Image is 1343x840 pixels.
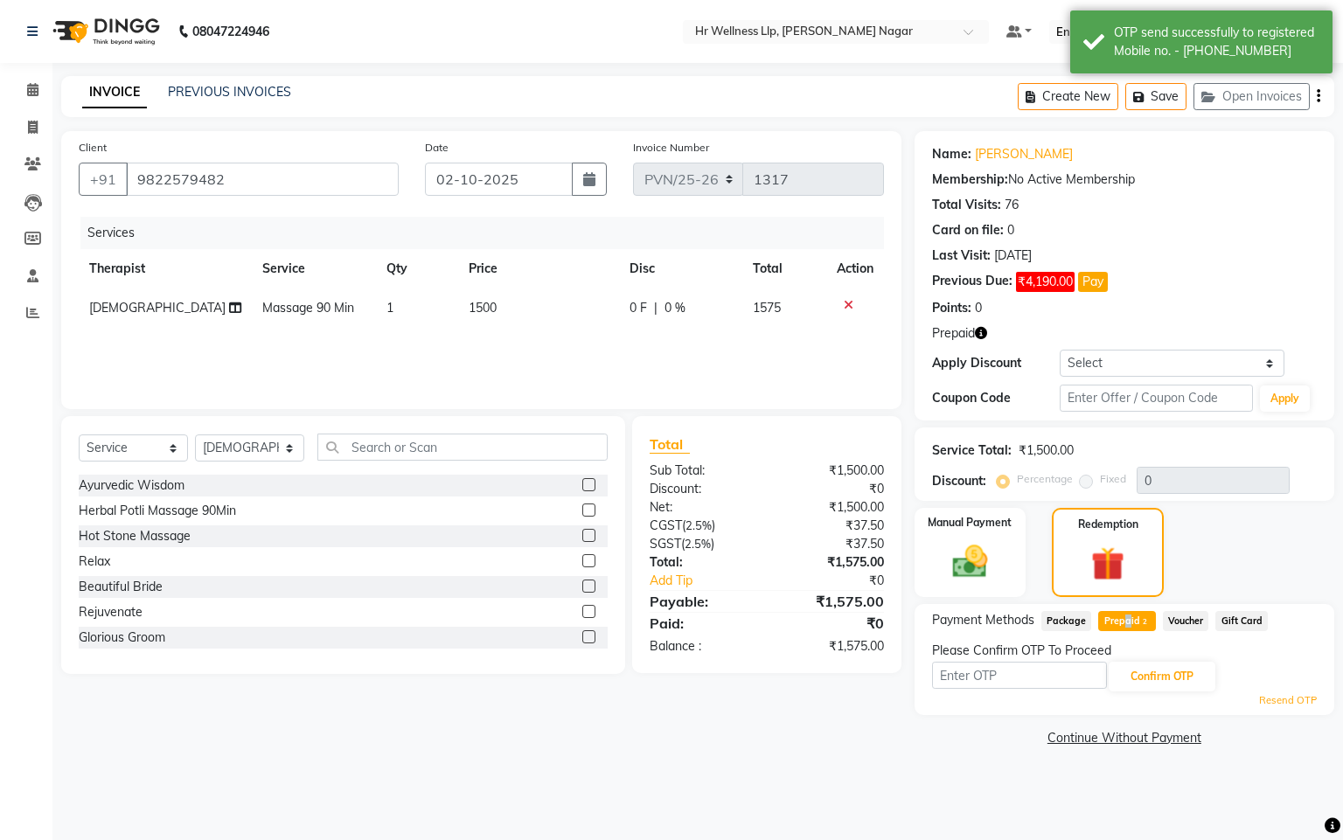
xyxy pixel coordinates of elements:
span: 2.5% [685,537,711,551]
div: Balance : [637,637,767,656]
div: No Active Membership [932,170,1317,189]
span: SGST [650,536,681,552]
div: Service Total: [932,441,1012,460]
button: +91 [79,163,128,196]
th: Disc [619,249,742,288]
div: Apply Discount [932,354,1061,372]
input: Enter Offer / Coupon Code [1060,385,1252,412]
span: Massage 90 Min [262,300,354,316]
span: 2 [1140,617,1150,628]
div: Discount: [932,472,986,490]
a: PREVIOUS INVOICES [168,84,291,100]
label: Fixed [1100,471,1126,487]
a: INVOICE [82,77,147,108]
div: OTP send successfully to registered Mobile no. - 919822579482 [1114,24,1319,60]
input: Search by Name/Mobile/Email/Code [126,163,399,196]
div: Previous Due: [932,272,1012,292]
span: | [654,299,658,317]
div: ( ) [637,535,767,553]
span: CGST [650,517,682,533]
a: Resend OTP [1259,693,1317,708]
span: Prepaid [1098,611,1155,631]
div: ₹1,575.00 [767,591,897,612]
div: ₹1,575.00 [767,553,897,572]
div: Beautiful Bride [79,578,163,596]
div: ₹1,575.00 [767,637,897,656]
div: Name: [932,145,971,163]
b: 08047224946 [192,7,269,56]
button: Confirm OTP [1109,662,1215,691]
img: logo [45,7,164,56]
div: Glorious Groom [79,628,165,647]
th: Total [742,249,826,288]
label: Percentage [1017,471,1073,487]
span: Payment Methods [932,611,1034,629]
div: [DATE] [994,246,1032,265]
div: ₹0 [789,572,897,590]
div: Please Confirm OTP To Proceed [932,642,1317,660]
div: Discount: [637,480,767,498]
div: Ayurvedic Wisdom [79,476,184,495]
div: Last Visit: [932,246,991,265]
img: _cash.svg [942,541,999,582]
button: Apply [1260,385,1310,412]
div: Payable: [637,591,767,612]
input: Enter OTP [932,662,1107,689]
a: Continue Without Payment [918,729,1331,747]
div: Hot Stone Massage [79,527,191,545]
img: _gift.svg [1081,543,1136,585]
div: ₹1,500.00 [767,498,897,517]
span: [DEMOGRAPHIC_DATA] [89,300,226,316]
button: Pay [1078,272,1108,292]
div: Services [80,217,897,249]
div: 0 [1007,221,1014,240]
span: 0 % [665,299,685,317]
div: Net: [637,498,767,517]
div: ( ) [637,517,767,535]
div: ₹37.50 [767,535,897,553]
button: Save [1125,83,1186,110]
span: 1 [386,300,393,316]
div: Coupon Code [932,389,1061,407]
div: ₹0 [767,480,897,498]
input: Search or Scan [317,434,608,461]
label: Redemption [1078,517,1138,532]
button: Create New [1018,83,1118,110]
div: Points: [932,299,971,317]
span: 0 F [630,299,647,317]
th: Service [252,249,376,288]
span: 1575 [753,300,781,316]
span: Prepaid [932,324,975,343]
label: Manual Payment [928,515,1012,531]
span: Total [650,435,690,454]
div: Membership: [932,170,1008,189]
span: 2.5% [685,518,712,532]
div: ₹1,500.00 [1019,441,1074,460]
div: Card on file: [932,221,1004,240]
label: Invoice Number [633,140,709,156]
span: 1500 [469,300,497,316]
a: Add Tip [637,572,788,590]
span: ₹4,190.00 [1016,272,1075,292]
div: 0 [975,299,982,317]
div: Total: [637,553,767,572]
label: Client [79,140,107,156]
div: 76 [1005,196,1019,214]
div: ₹37.50 [767,517,897,535]
button: Open Invoices [1193,83,1310,110]
div: ₹0 [767,613,897,634]
label: Date [425,140,449,156]
a: [PERSON_NAME] [975,145,1073,163]
div: Total Visits: [932,196,1001,214]
th: Therapist [79,249,252,288]
th: Qty [376,249,458,288]
span: Voucher [1163,611,1209,631]
th: Price [458,249,620,288]
span: Gift Card [1215,611,1268,631]
div: Relax [79,552,110,571]
th: Action [826,249,884,288]
div: Rejuvenate [79,603,143,621]
div: ₹1,500.00 [767,462,897,480]
span: Package [1041,611,1092,631]
div: Herbal Potli Massage 90Min [79,502,236,520]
